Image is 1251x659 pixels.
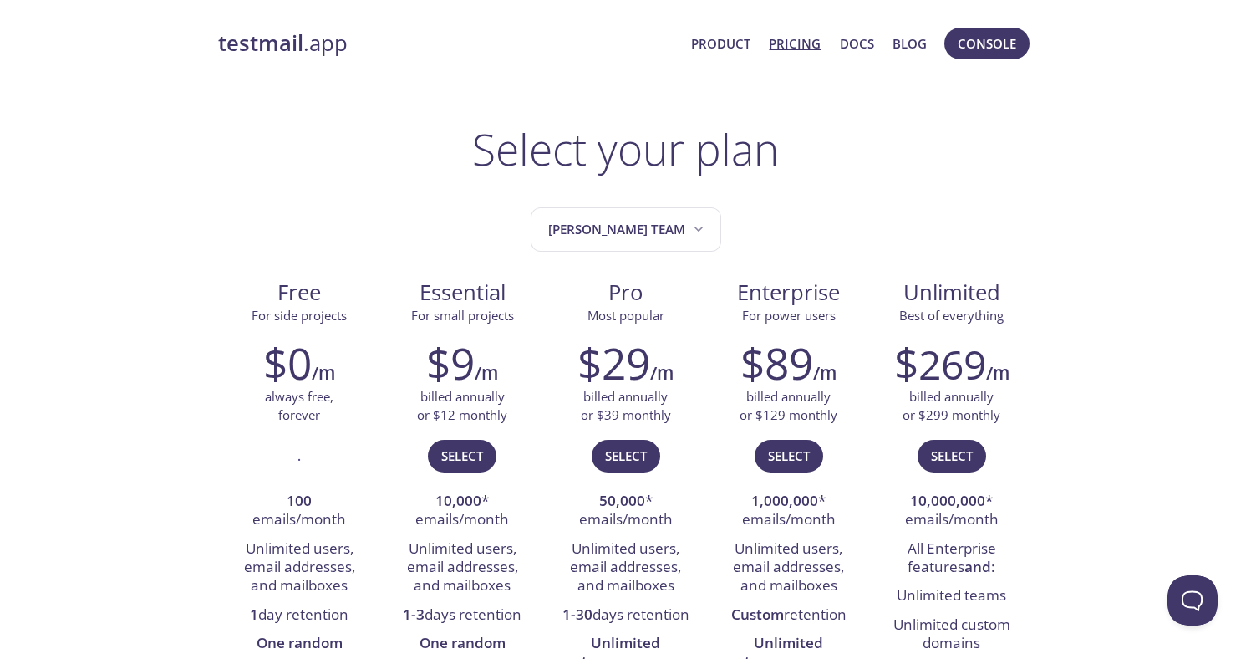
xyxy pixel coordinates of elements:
[577,338,650,388] h2: $29
[882,582,1020,610] li: Unlimited teams
[531,207,721,252] button: Ryan's team
[417,388,507,424] p: billed annually or $12 monthly
[918,440,986,472] button: Select
[769,33,821,54] a: Pricing
[218,28,303,58] strong: testmail
[218,29,679,58] a: testmail.app
[813,359,837,387] h6: /m
[587,307,664,324] span: Most popular
[958,33,1016,54] span: Console
[562,605,592,624] strong: 1-30
[441,445,483,467] span: Select
[964,557,991,576] strong: and
[605,445,647,467] span: Select
[557,535,694,601] li: Unlimited users, email addresses, and mailboxes
[751,491,818,510] strong: 1,000,000
[882,488,1020,535] li: * emails/month
[650,359,674,387] h6: /m
[428,440,496,472] button: Select
[910,491,985,510] strong: 10,000,000
[231,535,369,601] li: Unlimited users, email addresses, and mailboxes
[257,633,343,652] strong: One random
[252,307,347,324] span: For side projects
[420,633,506,652] strong: One random
[557,488,694,535] li: * emails/month
[740,388,837,424] p: billed annually or $129 monthly
[411,307,514,324] span: For small projects
[231,601,369,630] li: day retention
[740,338,813,388] h2: $89
[592,440,660,472] button: Select
[403,605,425,624] strong: 1-3
[720,278,857,307] span: Enterprise
[426,338,475,388] h2: $9
[394,601,531,630] li: days retention
[731,605,784,624] strong: Custom
[755,440,823,472] button: Select
[720,601,857,630] li: retention
[557,278,694,307] span: Pro
[472,124,779,174] h1: Select your plan
[742,307,836,324] span: For power users
[892,33,927,54] a: Blog
[394,535,531,601] li: Unlimited users, email addresses, and mailboxes
[691,33,750,54] a: Product
[918,337,986,391] span: 269
[548,218,707,241] span: [PERSON_NAME] team
[899,307,1004,324] span: Best of everything
[931,445,973,467] span: Select
[287,491,312,510] strong: 100
[599,491,645,510] strong: 50,000
[986,359,1009,387] h6: /m
[581,388,671,424] p: billed annually or $39 monthly
[944,28,1030,59] button: Console
[903,388,1000,424] p: billed annually or $299 monthly
[1167,575,1218,626] iframe: Help Scout Beacon - Open
[394,278,531,307] span: Essential
[720,535,857,601] li: Unlimited users, email addresses, and mailboxes
[882,611,1020,659] li: Unlimited custom domains
[231,488,369,535] li: emails/month
[557,601,694,630] li: days retention
[720,488,857,535] li: * emails/month
[894,338,986,388] h2: $
[394,488,531,535] li: * emails/month
[265,388,333,424] p: always free, forever
[263,338,312,388] h2: $0
[435,491,481,510] strong: 10,000
[312,359,335,387] h6: /m
[231,278,368,307] span: Free
[768,445,810,467] span: Select
[475,359,498,387] h6: /m
[903,278,1000,307] span: Unlimited
[882,535,1020,583] li: All Enterprise features :
[840,33,874,54] a: Docs
[250,605,258,624] strong: 1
